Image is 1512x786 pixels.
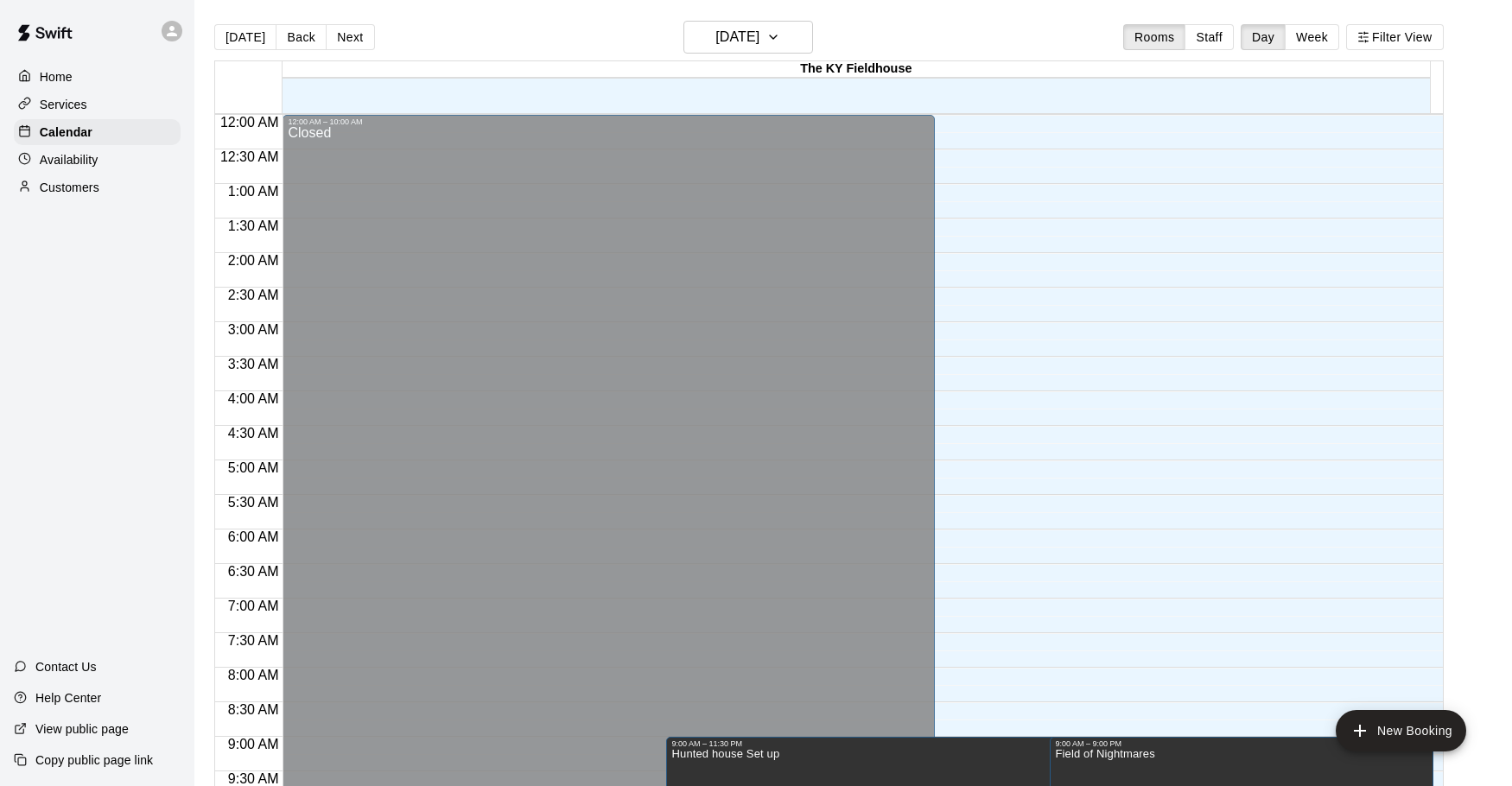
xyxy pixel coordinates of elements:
[35,689,101,707] p: Help Center
[214,24,276,50] button: [DATE]
[283,61,1429,78] div: The KY Fieldhouse
[224,322,283,337] span: 3:00 AM
[1055,739,1428,748] div: 9:00 AM – 9:00 PM
[40,179,99,196] p: Customers
[14,147,181,173] a: Availability
[35,720,129,738] p: View public page
[224,702,283,717] span: 8:30 AM
[224,426,283,441] span: 4:30 AM
[224,357,283,371] span: 3:30 AM
[40,151,98,168] p: Availability
[35,658,97,675] p: Contact Us
[224,668,283,682] span: 8:00 AM
[224,633,283,648] span: 7:30 AM
[288,117,930,126] div: 12:00 AM – 10:00 AM
[216,115,283,130] span: 12:00 AM
[224,460,283,475] span: 5:00 AM
[224,737,283,751] span: 9:00 AM
[14,174,181,200] a: Customers
[14,119,181,145] a: Calendar
[224,391,283,406] span: 4:00 AM
[224,288,283,302] span: 2:30 AM
[224,184,283,199] span: 1:00 AM
[224,253,283,268] span: 2:00 AM
[40,124,92,141] p: Calendar
[224,495,283,510] span: 5:30 AM
[326,24,374,50] button: Next
[40,68,73,86] p: Home
[1285,24,1339,50] button: Week
[1336,710,1466,751] button: add
[14,92,181,117] a: Services
[216,149,283,164] span: 12:30 AM
[224,599,283,613] span: 7:00 AM
[1185,24,1234,50] button: Staff
[1241,24,1286,50] button: Day
[224,771,283,786] span: 9:30 AM
[1123,24,1185,50] button: Rooms
[35,751,153,769] p: Copy public page link
[14,64,181,90] a: Home
[224,564,283,579] span: 6:30 AM
[224,219,283,233] span: 1:30 AM
[276,24,327,50] button: Back
[683,21,813,54] button: [DATE]
[671,739,1313,748] div: 9:00 AM – 11:30 PM
[40,96,87,113] p: Services
[224,529,283,544] span: 6:00 AM
[1346,24,1443,50] button: Filter View
[715,25,759,49] h6: [DATE]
